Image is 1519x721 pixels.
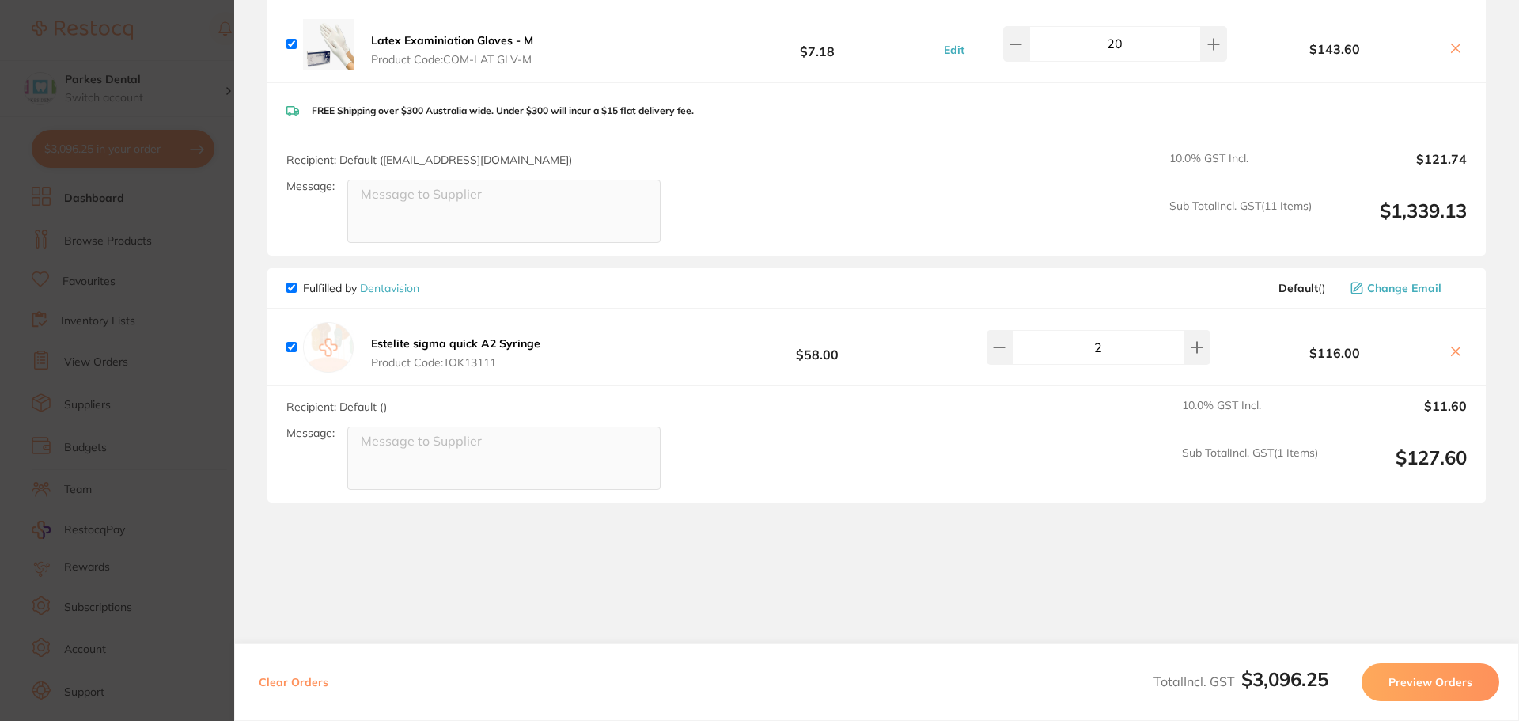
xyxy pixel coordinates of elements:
[1182,399,1318,434] span: 10.0 % GST Incl.
[1362,663,1499,701] button: Preview Orders
[303,282,419,294] p: Fulfilled by
[1231,42,1438,56] b: $143.60
[1367,282,1441,294] span: Change Email
[1278,281,1318,295] b: Default
[1331,399,1467,434] output: $11.60
[286,400,387,414] span: Recipient: Default ( )
[371,33,533,47] b: Latex Examiniation Gloves - M
[1169,152,1312,187] span: 10.0 % GST Incl.
[939,43,969,57] button: Edit
[303,19,354,70] img: M3QwYmEwcg
[371,336,540,351] b: Estelite sigma quick A2 Syringe
[699,333,935,362] b: $58.00
[286,153,572,167] span: Recipient: Default ( [EMAIL_ADDRESS][DOMAIN_NAME] )
[360,281,419,295] a: Dentavision
[1182,446,1318,490] span: Sub Total Incl. GST ( 1 Items)
[303,322,354,373] img: empty.jpg
[371,356,540,369] span: Product Code: TOK13111
[1346,281,1467,295] button: Change Email
[1324,199,1467,243] output: $1,339.13
[1241,667,1328,691] b: $3,096.25
[254,663,333,701] button: Clear Orders
[1153,674,1328,689] span: Total Incl. GST
[312,105,694,116] p: FREE Shipping over $300 Australia wide. Under $300 will incur a $15 flat delivery fee.
[371,53,533,66] span: Product Code: COM-LAT GLV-M
[286,427,335,440] label: Message:
[1278,282,1325,294] span: ( )
[1331,446,1467,490] output: $127.60
[1324,152,1467,187] output: $121.74
[366,336,545,370] button: Estelite sigma quick A2 Syringe Product Code:TOK13111
[699,29,935,59] b: $7.18
[1169,199,1312,243] span: Sub Total Incl. GST ( 11 Items)
[1231,346,1438,360] b: $116.00
[366,33,538,66] button: Latex Examiniation Gloves - M Product Code:COM-LAT GLV-M
[286,180,335,193] label: Message:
